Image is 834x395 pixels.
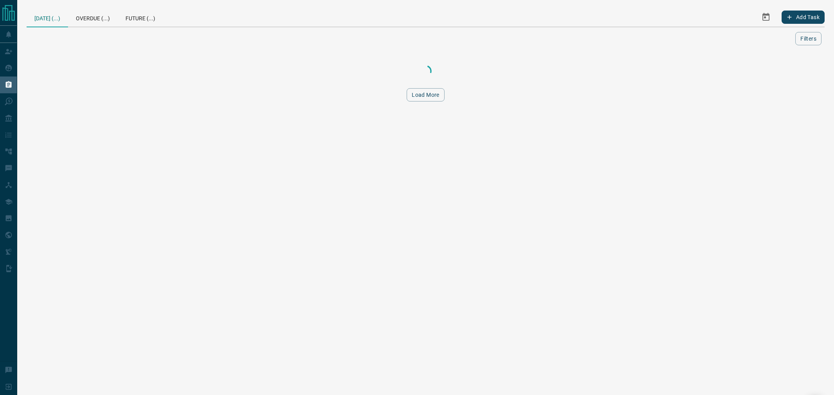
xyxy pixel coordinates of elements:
div: [DATE] (...) [27,8,68,27]
div: Future (...) [118,8,163,27]
button: Load More [407,88,445,101]
div: Overdue (...) [68,8,118,27]
button: Filters [795,32,821,45]
button: Add Task [782,11,825,24]
button: Select Date Range [757,8,775,27]
div: Loading [387,63,465,79]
